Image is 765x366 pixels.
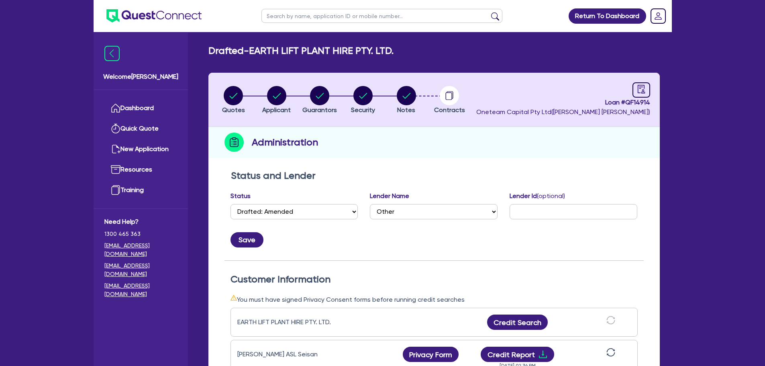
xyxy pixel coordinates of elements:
span: download [538,350,548,359]
a: New Application [104,139,177,159]
button: Credit Search [487,315,548,330]
span: Loan # QF14914 [476,98,650,107]
button: sync [604,348,618,362]
span: audit [637,85,646,94]
a: Resources [104,159,177,180]
div: EARTH LIFT PLANT HIRE PTY. LTD. [237,317,338,327]
h2: Drafted - EARTH LIFT PLANT HIRE PTY. LTD. [208,45,394,57]
label: Lender Name [370,191,409,201]
button: Notes [396,86,416,115]
span: warning [231,294,237,301]
button: Applicant [262,86,291,115]
label: Status [231,191,251,201]
a: Return To Dashboard [569,8,646,24]
span: Security [351,106,375,114]
span: (optional) [537,192,565,200]
h2: Status and Lender [231,170,637,182]
button: Contracts [434,86,465,115]
span: Applicant [262,106,291,114]
span: Need Help? [104,217,177,227]
span: Notes [397,106,415,114]
img: quest-connect-logo-blue [106,9,202,22]
a: [EMAIL_ADDRESS][DOMAIN_NAME] [104,241,177,258]
img: new-application [111,144,120,154]
img: quick-quote [111,124,120,133]
img: icon-menu-close [104,46,120,61]
a: [EMAIL_ADDRESS][DOMAIN_NAME] [104,282,177,299]
button: Save [231,232,263,247]
button: Credit Reportdownload [481,347,554,362]
label: Lender Id [510,191,565,201]
img: training [111,185,120,195]
button: Privacy Form [403,347,459,362]
button: Security [351,86,375,115]
button: Quotes [222,86,245,115]
span: sync [606,348,615,357]
a: Training [104,180,177,200]
span: Guarantors [302,106,337,114]
button: sync [604,315,618,329]
h2: Administration [252,135,318,149]
input: Search by name, application ID or mobile number... [261,9,502,23]
a: audit [632,82,650,98]
a: [EMAIL_ADDRESS][DOMAIN_NAME] [104,262,177,278]
a: Dropdown toggle [648,6,669,27]
button: Guarantors [302,86,337,115]
span: 1300 465 363 [104,230,177,238]
span: Contracts [434,106,465,114]
img: resources [111,165,120,174]
h2: Customer Information [231,274,638,285]
span: Oneteam Capital Pty Ltd ( [PERSON_NAME] [PERSON_NAME] ) [476,108,650,116]
span: Quotes [222,106,245,114]
a: Dashboard [104,98,177,119]
div: [PERSON_NAME] ASL Seisan [237,350,338,359]
a: Quick Quote [104,119,177,139]
div: You must have signed Privacy Consent forms before running credit searches [231,294,638,305]
span: sync [606,316,615,325]
span: Welcome [PERSON_NAME] [103,72,178,82]
img: step-icon [224,133,244,152]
